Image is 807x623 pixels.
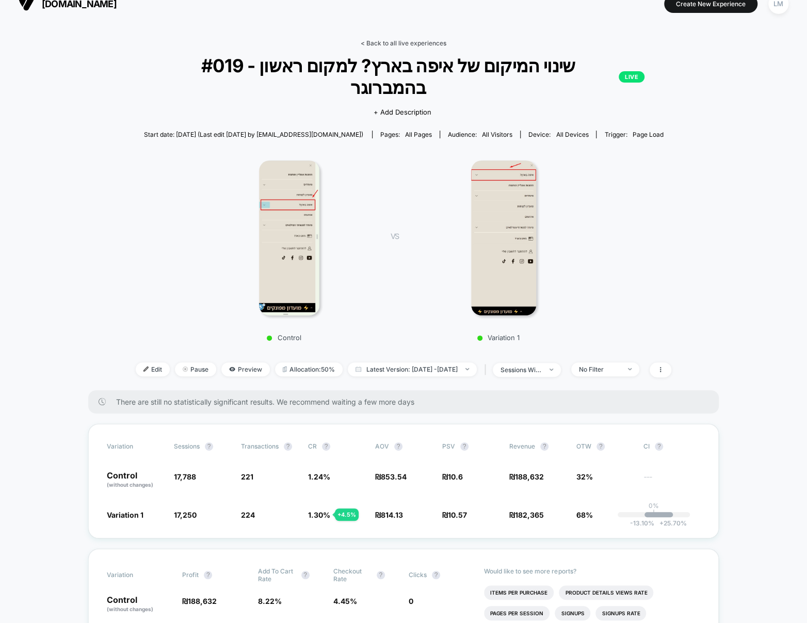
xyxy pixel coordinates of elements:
[655,442,663,451] button: ?
[107,510,143,519] span: Variation 1
[628,368,632,370] img: end
[448,510,467,519] span: 10.57
[509,510,544,519] span: ₪
[175,362,216,376] span: Pause
[259,161,319,315] img: Control main
[632,131,663,138] span: Page Load
[460,442,469,451] button: ?
[643,442,700,451] span: CI
[501,366,542,374] div: sessions with impression
[143,366,149,372] img: edit
[163,55,644,98] span: #019 - שינוי המיקום של איפה בארץ? למקום ראשון בהמברוגר
[144,131,363,138] span: Start date: [DATE] (Last edit [DATE] by [EMAIL_ADDRESS][DOMAIN_NAME])
[107,567,164,583] span: Variation
[595,606,646,620] li: Signups Rate
[482,131,512,138] span: All Visitors
[322,442,330,451] button: ?
[409,597,413,605] span: 0
[284,442,292,451] button: ?
[308,472,330,481] span: 1.24 %
[576,472,593,481] span: 32%
[107,482,153,488] span: (without changes)
[348,362,477,376] span: Latest Version: [DATE] - [DATE]
[356,366,361,372] img: calendar
[520,131,596,138] span: Device:
[596,442,605,451] button: ?
[333,597,357,605] span: 4.45 %
[308,442,317,450] span: CR
[258,597,282,605] span: 8.22 %
[107,606,153,612] span: (without changes)
[182,597,217,605] span: ₪
[241,472,253,481] span: 221
[204,571,212,579] button: ?
[555,606,590,620] li: Signups
[604,131,663,138] div: Trigger:
[442,442,455,450] span: PSV
[136,362,170,376] span: Edit
[509,442,535,450] span: Revenue
[174,442,200,450] span: Sessions
[381,472,407,481] span: 853.54
[484,585,554,600] li: Items Per Purchase
[484,606,550,620] li: Pages Per Session
[654,519,687,527] span: 25.70 %
[659,519,664,527] span: +
[308,510,330,519] span: 1.30 %
[465,368,469,370] img: end
[394,442,402,451] button: ?
[619,71,644,83] p: LIVE
[375,442,389,450] span: AOV
[442,510,467,519] span: ₪
[241,510,255,519] span: 224
[183,366,188,372] img: end
[335,508,359,521] div: + 4.5 %
[107,442,164,451] span: Variation
[380,131,432,138] div: Pages:
[301,571,310,579] button: ?
[375,510,403,519] span: ₪
[241,442,279,450] span: Transactions
[515,472,544,481] span: 188,632
[550,369,553,371] img: end
[579,365,620,373] div: No Filter
[361,39,446,47] a: < Back to all live experiences
[630,519,654,527] span: -13.10 %
[432,571,440,579] button: ?
[576,442,633,451] span: OTW
[116,397,698,406] span: There are still no statistically significant results. We recommend waiting a few more days
[390,232,398,241] span: VS
[653,509,655,517] p: |
[448,131,512,138] div: Audience:
[484,567,700,575] p: Would like to see more reports?
[107,596,172,613] p: Control
[442,472,463,481] span: ₪
[107,471,164,489] p: Control
[405,131,432,138] span: all pages
[515,510,544,519] span: 182,365
[182,571,199,579] span: Profit
[381,510,403,519] span: 814.13
[409,571,427,579] span: Clicks
[409,333,588,342] p: Variation 1
[649,502,659,509] p: 0%
[509,472,544,481] span: ₪
[258,567,296,583] span: Add To Cart Rate
[375,472,407,481] span: ₪
[559,585,653,600] li: Product Details Views Rate
[188,597,217,605] span: 188,632
[471,161,537,315] img: Variation 1 main
[174,472,196,481] span: 17,788
[576,510,593,519] span: 68%
[198,333,369,342] p: Control
[482,362,493,377] span: |
[540,442,548,451] button: ?
[448,472,463,481] span: 10.6
[373,107,431,118] span: + Add Description
[643,474,700,489] span: ---
[333,567,372,583] span: Checkout Rate
[275,362,343,376] span: Allocation: 50%
[283,366,287,372] img: rebalance
[556,131,588,138] span: all devices
[205,442,213,451] button: ?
